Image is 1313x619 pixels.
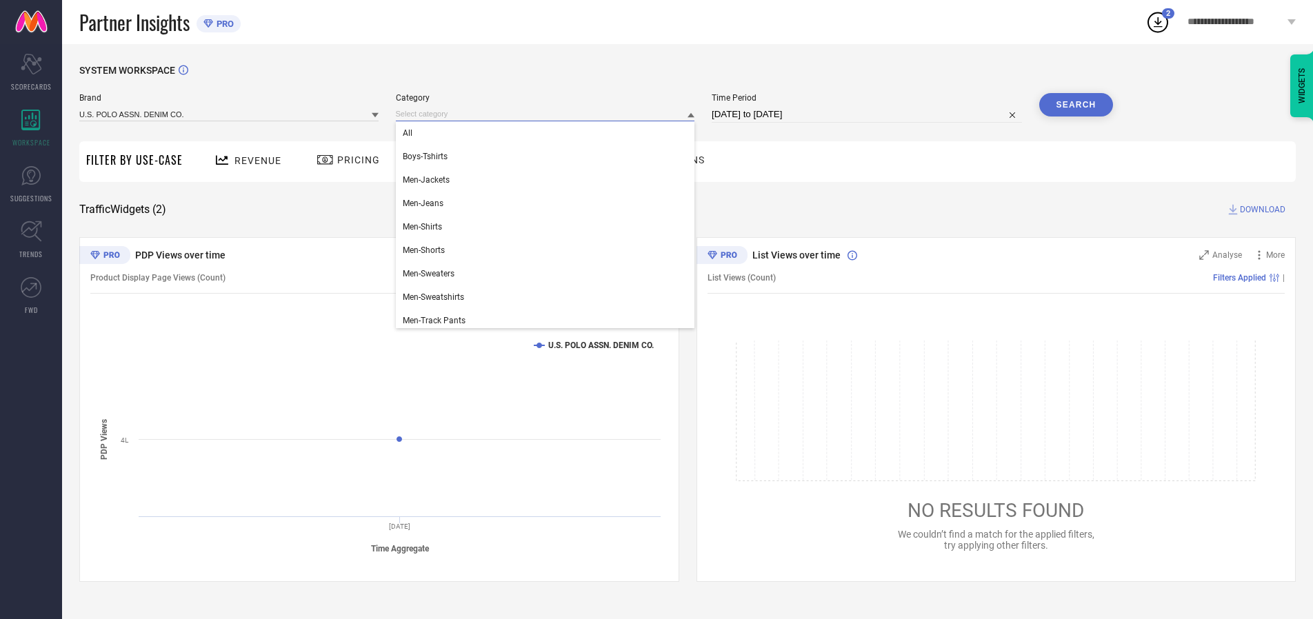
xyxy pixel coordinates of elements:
span: Time Period [712,93,1022,103]
div: Premium [79,246,130,267]
span: Men-Shirts [403,222,442,232]
span: | [1283,273,1285,283]
div: Open download list [1145,10,1170,34]
div: Men-Track Pants [396,309,695,332]
span: List Views (Count) [708,273,776,283]
span: SUGGESTIONS [10,193,52,203]
div: Men-Sweatshirts [396,285,695,309]
span: DOWNLOAD [1240,203,1285,216]
span: Product Display Page Views (Count) [90,273,225,283]
span: Boys-Tshirts [403,152,448,161]
input: Select time period [712,106,1022,123]
tspan: PDP Views [99,419,109,460]
span: Men-Track Pants [403,316,465,325]
div: Boys-Tshirts [396,145,695,168]
span: Brand [79,93,379,103]
span: Men-Shorts [403,245,445,255]
text: [DATE] [389,522,410,530]
span: NO RESULTS FOUND [908,499,1084,522]
div: Men-Shorts [396,239,695,262]
span: Category [396,93,695,103]
span: Men-Sweatshirts [403,292,464,302]
input: Select category [396,107,695,121]
span: Pricing [337,154,380,165]
span: Men-Jackets [403,175,450,185]
div: All [396,121,695,145]
span: Analyse [1212,250,1242,260]
text: 4L [121,436,129,444]
button: Search [1039,93,1114,116]
text: U.S. POLO ASSN. DENIM CO. [548,341,654,350]
span: SCORECARDS [11,81,52,92]
span: WORKSPACE [12,137,50,148]
span: SYSTEM WORKSPACE [79,65,175,76]
div: Premium [696,246,748,267]
tspan: Time Aggregate [371,544,430,554]
span: Filters Applied [1213,273,1266,283]
span: We couldn’t find a match for the applied filters, try applying other filters. [898,529,1094,551]
div: Men-Sweaters [396,262,695,285]
div: Men-Jackets [396,168,695,192]
span: TRENDS [19,249,43,259]
span: Men-Jeans [403,199,443,208]
span: Traffic Widgets ( 2 ) [79,203,166,216]
div: Men-Shirts [396,215,695,239]
span: PDP Views over time [135,250,225,261]
span: PRO [213,19,234,29]
span: All [403,128,412,138]
span: FWD [25,305,38,315]
span: 2 [1166,9,1170,18]
div: Men-Jeans [396,192,695,215]
span: More [1266,250,1285,260]
span: Revenue [234,155,281,166]
span: Men-Sweaters [403,269,454,278]
span: List Views over time [752,250,841,261]
span: Filter By Use-Case [86,152,183,168]
span: Partner Insights [79,8,190,37]
svg: Zoom [1199,250,1209,260]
